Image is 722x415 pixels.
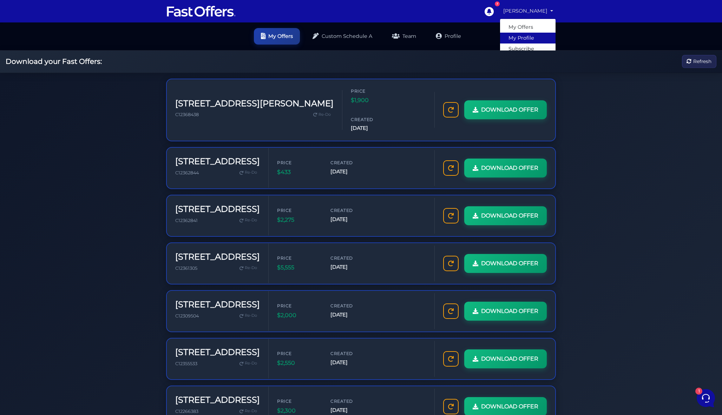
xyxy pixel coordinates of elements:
[481,3,497,19] a: 7
[6,6,118,28] h2: Hello [PERSON_NAME] 👋
[29,59,111,66] p: You: Always! [PERSON_NAME] Royal LePage Connect Realty, Brokerage C: [PHONE_NUMBER] | O: [PHONE_N...
[175,409,198,414] span: C12266383
[495,1,500,6] div: 7
[330,302,373,309] span: Created
[175,361,197,366] span: C12355533
[429,28,468,45] a: Profile
[464,159,547,178] a: DOWNLOAD OFFER
[6,225,49,241] button: Home
[500,19,556,68] div: [PERSON_NAME]
[277,215,319,225] span: $2,275
[277,350,319,357] span: Price
[175,170,199,175] span: C12362844
[277,359,319,368] span: $2,550
[237,216,260,225] a: Re-Do
[464,254,547,273] a: DOWNLOAD OFFER
[351,124,393,132] span: [DATE]
[60,235,80,241] p: Messages
[245,265,257,271] span: Re-Do
[330,263,373,271] span: [DATE]
[481,354,538,363] span: DOWNLOAD OFFER
[310,110,334,119] a: Re-Do
[277,398,319,404] span: Price
[175,313,199,319] span: C12309504
[464,100,547,119] a: DOWNLOAD OFFER
[175,112,199,117] span: C12368438
[351,88,393,94] span: Price
[385,28,423,45] a: Team
[500,22,556,33] a: My Offers
[175,252,260,262] h3: [STREET_ADDRESS]
[21,235,33,241] p: Home
[6,57,102,66] h2: Download your Fast Offers:
[122,59,129,66] span: 2
[277,207,319,214] span: Price
[464,302,547,321] a: DOWNLOAD OFFER
[245,169,257,176] span: Re-Do
[330,215,373,223] span: [DATE]
[237,359,260,368] a: Re-Do
[330,255,373,261] span: Created
[481,402,538,411] span: DOWNLOAD OFFER
[29,51,111,58] span: Fast Offers Support
[500,4,556,18] a: [PERSON_NAME]
[237,168,260,177] a: Re-Do
[49,225,92,241] button: 1Messages
[464,206,547,225] a: DOWNLOAD OFFER
[351,116,393,123] span: Created
[116,51,129,57] p: [DATE]
[481,105,538,114] span: DOWNLOAD OFFER
[70,225,75,229] span: 1
[319,112,331,118] span: Re-Do
[330,168,373,176] span: [DATE]
[330,398,373,404] span: Created
[330,311,373,319] span: [DATE]
[11,72,129,86] button: Start a Conversation
[277,311,319,320] span: $2,000
[175,156,260,167] h3: [STREET_ADDRESS]
[481,211,538,220] span: DOWNLOAD OFFER
[175,266,197,271] span: C12361305
[277,263,319,272] span: $5,555
[464,349,547,368] a: DOWNLOAD OFFER
[330,359,373,367] span: [DATE]
[481,307,538,316] span: DOWNLOAD OFFER
[175,395,260,405] h3: [STREET_ADDRESS]
[330,406,373,414] span: [DATE]
[8,48,132,69] a: Fast Offers SupportYou:Always! [PERSON_NAME] Royal LePage Connect Realty, Brokerage C: [PHONE_NUM...
[11,51,25,65] img: dark
[113,39,129,45] a: See all
[245,217,257,223] span: Re-Do
[277,159,319,166] span: Price
[175,347,260,357] h3: [STREET_ADDRESS]
[682,55,716,68] button: Refresh
[245,408,257,414] span: Re-Do
[277,255,319,261] span: Price
[237,311,260,320] a: Re-Do
[277,168,319,177] span: $433
[254,28,300,45] a: My Offers
[693,58,711,65] span: Refresh
[500,43,556,54] a: Subscribe
[11,100,48,105] span: Find an Answer
[175,218,198,223] span: C12362841
[175,204,260,214] h3: [STREET_ADDRESS]
[109,235,118,241] p: Help
[11,39,57,45] span: Your Conversations
[245,313,257,319] span: Re-Do
[92,225,135,241] button: Help
[87,100,129,105] a: Open Help Center
[175,300,260,310] h3: [STREET_ADDRESS]
[481,163,538,173] span: DOWNLOAD OFFER
[481,259,538,268] span: DOWNLOAD OFFER
[500,33,556,43] a: My Profile
[51,76,98,81] span: Start a Conversation
[351,96,393,105] span: $1,900
[277,302,319,309] span: Price
[330,159,373,166] span: Created
[330,207,373,214] span: Created
[175,99,334,109] h3: [STREET_ADDRESS][PERSON_NAME]
[237,263,260,273] a: Re-Do
[306,28,379,45] a: Custom Schedule A
[245,360,257,367] span: Re-Do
